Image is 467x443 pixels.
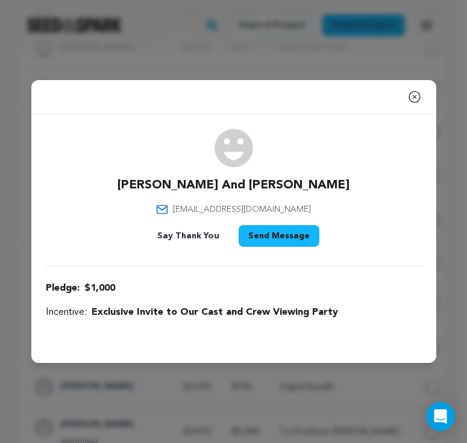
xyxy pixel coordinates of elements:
[84,281,115,296] span: $1,000
[215,129,253,167] img: user.png
[118,177,349,194] p: [PERSON_NAME] And [PERSON_NAME]
[173,203,311,215] span: [EMAIL_ADDRESS][DOMAIN_NAME]
[426,402,455,431] div: Open Intercom Messenger
[148,225,229,247] button: Say Thank You
[239,225,319,247] button: Send Message
[46,305,87,320] span: Incentive:
[46,281,80,296] span: Pledge:
[92,305,338,320] span: Exclusive Invite to Our Cast and Crew Viewing Party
